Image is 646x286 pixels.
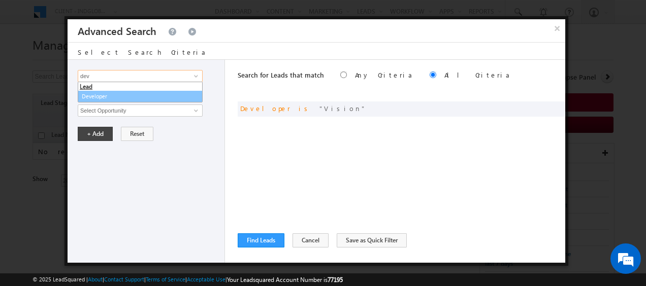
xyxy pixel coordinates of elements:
label: Any Criteria [355,70,413,79]
span: © 2025 LeadSquared | | | | | [33,275,343,284]
a: Developer [78,91,203,102]
button: Reset [121,127,153,141]
a: Acceptable Use [187,276,225,282]
li: Lead [78,82,202,91]
h3: Advanced Search [78,19,156,42]
div: Minimize live chat window [167,5,191,29]
input: Type to Search [78,104,203,117]
span: is [299,104,311,113]
label: All Criteria [444,70,511,79]
a: Terms of Service [146,276,185,282]
button: Save as Quick Filter [337,233,407,247]
button: + Add [78,127,113,141]
button: Find Leads [238,233,284,247]
a: Show All Items [188,71,201,81]
em: Start Chat [138,219,184,233]
div: Chat with us now [53,53,171,66]
span: Select Search Criteria [78,48,207,56]
a: About [88,276,103,282]
a: Show All Items [188,105,201,116]
span: 77195 [328,276,343,283]
img: d_60004797649_company_0_60004797649 [17,53,43,66]
textarea: Type your message and hit 'Enter' [13,94,185,211]
a: Contact Support [104,276,144,282]
span: Developer [240,104,290,113]
span: Your Leadsquared Account Number is [227,276,343,283]
button: × [549,19,565,37]
button: Cancel [293,233,329,247]
span: Search for Leads that match [238,70,324,79]
input: Type to Search [78,70,203,82]
span: Vision [319,104,366,113]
